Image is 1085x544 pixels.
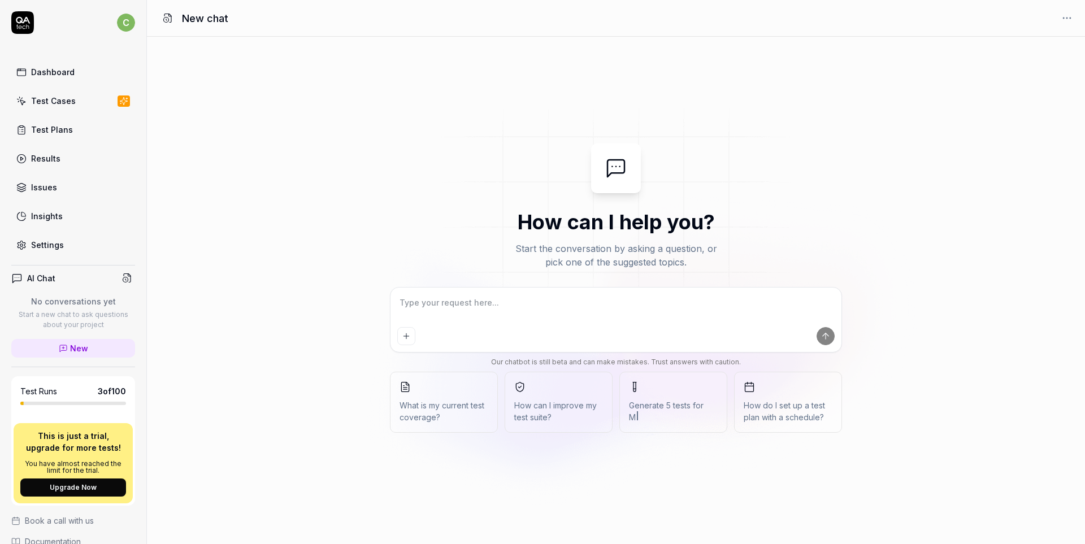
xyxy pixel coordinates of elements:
div: Our chatbot is still beta and can make mistakes. Trust answers with caution. [390,357,842,367]
a: Settings [11,234,135,256]
a: Dashboard [11,61,135,83]
div: Test Plans [31,124,73,136]
a: Insights [11,205,135,227]
a: Test Cases [11,90,135,112]
p: Start a new chat to ask questions about your project [11,310,135,330]
span: What is my current test coverage? [400,399,488,423]
a: Test Plans [11,119,135,141]
span: New [70,342,88,354]
span: c [117,14,135,32]
h1: New chat [182,11,228,26]
a: Book a call with us [11,515,135,526]
button: How do I set up a test plan with a schedule? [734,372,842,433]
span: 3 of 100 [98,385,126,397]
div: Settings [31,239,64,251]
p: No conversations yet [11,295,135,307]
span: Generate 5 tests for [629,399,718,423]
div: Dashboard [31,66,75,78]
button: What is my current test coverage? [390,372,498,433]
p: This is just a trial, upgrade for more tests! [20,430,126,454]
div: Issues [31,181,57,193]
button: Add attachment [397,327,415,345]
a: Results [11,147,135,169]
button: Generate 5 tests forM [619,372,727,433]
h4: AI Chat [27,272,55,284]
p: You have almost reached the limit for the trial. [20,460,126,474]
a: Issues [11,176,135,198]
span: Book a call with us [25,515,94,526]
a: New [11,339,135,358]
span: How can I improve my test suite? [514,399,603,423]
button: How can I improve my test suite? [505,372,613,433]
span: M [629,412,636,422]
div: Results [31,153,60,164]
div: Test Cases [31,95,76,107]
button: c [117,11,135,34]
h5: Test Runs [20,386,57,397]
div: Insights [31,210,63,222]
span: How do I set up a test plan with a schedule? [744,399,832,423]
button: Upgrade Now [20,478,126,497]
